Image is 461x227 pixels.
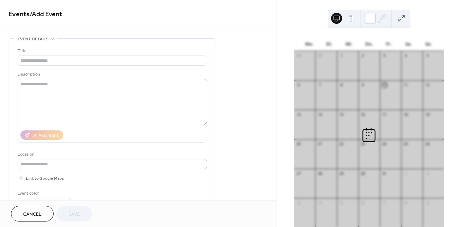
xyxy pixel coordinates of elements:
[339,112,344,117] div: 15
[317,141,322,147] div: 21
[296,141,301,147] div: 20
[18,151,206,158] div: Location
[403,53,408,58] div: 4
[403,141,408,147] div: 25
[319,37,339,51] div: Di.
[339,82,344,88] div: 8
[11,206,54,221] button: Cancel
[296,82,301,88] div: 6
[339,53,344,58] div: 1
[296,53,301,58] div: 29
[339,171,344,176] div: 29
[296,200,301,205] div: 3
[360,200,366,205] div: 6
[425,200,430,205] div: 9
[425,53,430,58] div: 5
[296,112,301,117] div: 13
[360,82,366,88] div: 9
[382,141,387,147] div: 24
[382,82,387,88] div: 10
[379,37,399,51] div: Fr.
[382,53,387,58] div: 3
[360,141,366,147] div: 23
[18,36,48,43] span: Event details
[382,112,387,117] div: 17
[403,200,408,205] div: 8
[403,112,408,117] div: 18
[317,53,322,58] div: 30
[425,82,430,88] div: 12
[360,53,366,58] div: 2
[299,37,319,51] div: Mo.
[418,37,439,51] div: So.
[425,112,430,117] div: 19
[317,82,322,88] div: 7
[30,8,62,21] span: / Add Event
[339,141,344,147] div: 22
[403,171,408,176] div: 1
[425,171,430,176] div: 2
[425,141,430,147] div: 26
[382,171,387,176] div: 31
[18,47,206,55] div: Title
[18,71,206,78] div: Description
[18,190,69,197] div: Event color
[23,211,41,218] span: Cancel
[317,200,322,205] div: 4
[403,82,408,88] div: 11
[9,8,30,21] a: Events
[339,37,359,51] div: Mi.
[399,37,419,51] div: Sa.
[360,112,366,117] div: 16
[360,171,366,176] div: 30
[339,200,344,205] div: 5
[317,171,322,176] div: 28
[359,37,379,51] div: Do.
[382,200,387,205] div: 7
[26,175,64,182] span: Link to Google Maps
[317,112,322,117] div: 14
[296,171,301,176] div: 27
